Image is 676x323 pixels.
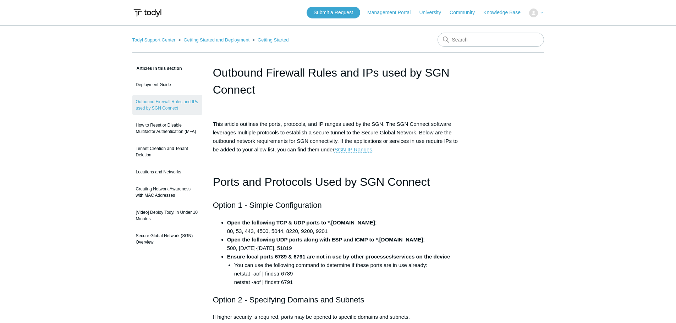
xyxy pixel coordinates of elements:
li: Todyl Support Center [132,37,177,43]
a: Locations and Networks [132,165,202,179]
a: Secure Global Network (SGN) Overview [132,229,202,249]
span: This article outlines the ports, protocols, and IP ranges used by the SGN. The SGN Connect softwa... [213,121,458,153]
strong: Open the following TCP & UDP ports to *.[DOMAIN_NAME]: [227,219,377,225]
a: [Video] Deploy Todyl in Under 10 Minutes [132,206,202,225]
a: University [419,9,448,16]
h2: Option 2 - Specifying Domains and Subnets [213,294,463,306]
a: SGN IP Ranges [334,146,372,153]
strong: Open the following UDP ports along with ESP and ICMP to *.[DOMAIN_NAME]: [227,236,425,243]
h1: Outbound Firewall Rules and IPs used by SGN Connect [213,64,463,98]
h2: Option 1 - Simple Configuration [213,199,463,211]
li: 80, 53, 443, 4500, 5044, 8220, 9200, 9201 [227,218,463,235]
li: Getting Started and Deployment [177,37,251,43]
li: Getting Started [251,37,289,43]
a: Community [450,9,482,16]
a: Creating Network Awareness with MAC Addresses [132,182,202,202]
input: Search [438,33,544,47]
a: Todyl Support Center [132,37,176,43]
li: 500, [DATE]-[DATE], 51819 [227,235,463,252]
a: How to Reset or Disable Multifactor Authentication (MFA) [132,118,202,138]
a: Deployment Guide [132,78,202,91]
a: Outbound Firewall Rules and IPs used by SGN Connect [132,95,202,115]
a: Getting Started and Deployment [183,37,249,43]
a: Management Portal [367,9,418,16]
a: Tenant Creation and Tenant Deletion [132,142,202,162]
img: Todyl Support Center Help Center home page [132,6,163,20]
a: Submit a Request [307,7,360,18]
span: Articles in this section [132,66,182,71]
p: If higher security is required, ports may be opened to specific domains and subnets. [213,313,463,321]
li: You can use the following command to determine if these ports are in use already: netstat -aof | ... [234,261,463,286]
h1: Ports and Protocols Used by SGN Connect [213,173,463,191]
strong: Ensure local ports 6789 & 6791 are not in use by other processes/services on the device [227,254,450,260]
a: Getting Started [258,37,288,43]
a: Knowledge Base [483,9,528,16]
